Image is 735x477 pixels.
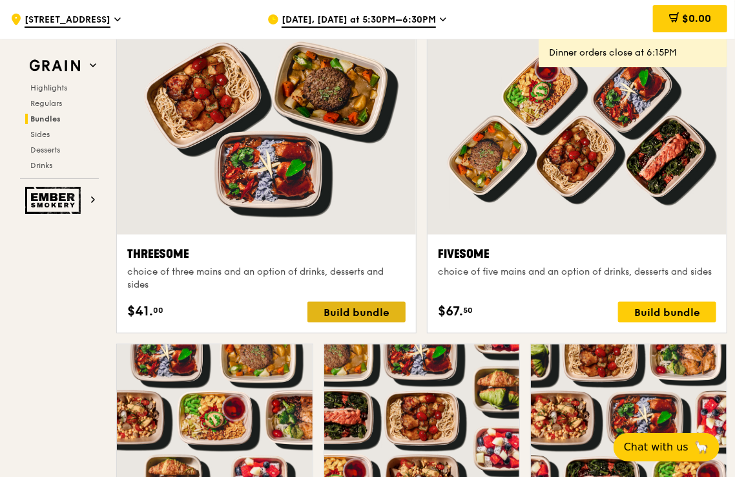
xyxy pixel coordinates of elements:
button: Chat with us🦙 [614,433,719,461]
span: Desserts [30,145,60,154]
img: Grain web logo [25,54,85,78]
span: Regulars [30,99,62,108]
div: Build bundle [618,302,716,323]
div: choice of three mains and an option of drinks, desserts and sides [127,266,406,291]
div: Threesome [127,245,406,263]
span: Sides [30,130,50,139]
div: choice of five mains and an option of drinks, desserts and sides [438,266,716,279]
span: [STREET_ADDRESS] [25,14,110,28]
span: Drinks [30,161,52,170]
div: Fivesome [438,245,716,263]
img: Ember Smokery web logo [25,187,85,214]
span: [DATE], [DATE] at 5:30PM–6:30PM [282,14,436,28]
div: Dinner orders close at 6:15PM [549,47,717,59]
span: 🦙 [694,440,709,455]
div: Build bundle [307,302,406,323]
span: Chat with us [624,440,688,455]
span: $41. [127,302,153,321]
span: Bundles [30,114,61,123]
span: $67. [438,302,463,321]
span: $0.00 [682,12,711,25]
span: 00 [153,305,163,315]
span: Highlights [30,83,67,92]
span: 50 [463,305,473,315]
